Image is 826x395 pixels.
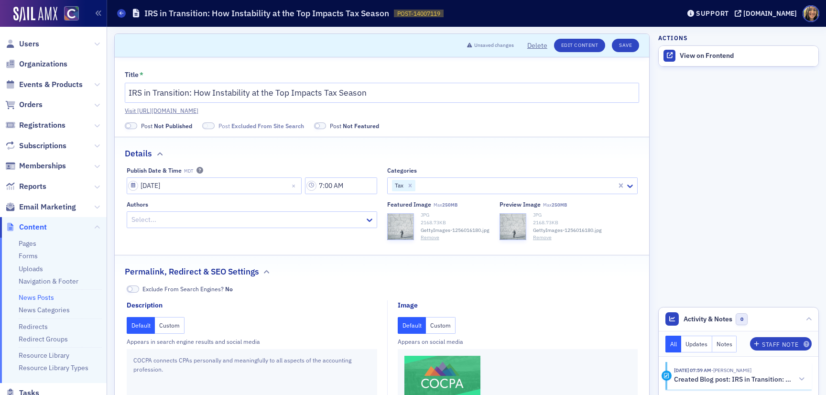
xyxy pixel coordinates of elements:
[140,71,143,79] abbr: This field is required
[612,39,639,52] button: Save
[554,39,605,52] a: Edit Content
[19,306,70,314] a: News Categories
[19,79,83,90] span: Events & Products
[19,351,69,360] a: Resource Library
[500,201,541,208] div: Preview image
[19,181,46,192] span: Reports
[127,285,139,293] span: No
[154,122,192,130] span: Not Published
[5,59,67,69] a: Organizations
[5,202,76,212] a: Email Marketing
[442,202,457,208] span: 250MB
[421,219,489,227] div: 2168.73 KB
[387,167,417,174] div: Categories
[387,201,431,208] div: Featured Image
[125,265,259,278] h2: Permalink, Redirect & SEO Settings
[19,202,76,212] span: Email Marketing
[680,52,814,60] div: View on Frontend
[19,59,67,69] span: Organizations
[736,313,748,325] span: 0
[125,106,639,115] a: Visit [URL][DOMAIN_NAME]
[398,337,638,346] div: Appears on social media
[141,121,192,130] span: Post
[543,202,567,208] span: Max
[57,6,79,22] a: View Homepage
[5,141,66,151] a: Subscriptions
[5,181,46,192] a: Reports
[19,120,65,131] span: Registrations
[533,219,602,227] div: 2168.73 KB
[125,71,139,79] div: Title
[127,317,155,334] button: Default
[533,234,552,241] button: Remove
[19,335,68,343] a: Redirect Groups
[527,41,547,51] button: Delete
[289,177,302,194] button: Close
[64,6,79,21] img: SailAMX
[696,9,729,18] div: Support
[231,122,304,130] span: Excluded From Site Search
[681,336,712,352] button: Updates
[19,264,43,273] a: Uploads
[19,322,48,331] a: Redirects
[803,5,819,22] span: Profile
[19,239,36,248] a: Pages
[127,337,377,346] div: Appears in search engine results and social media
[665,336,682,352] button: All
[19,222,47,232] span: Content
[735,10,800,17] button: [DOMAIN_NAME]
[684,314,732,324] span: Activity & Notes
[5,161,66,171] a: Memberships
[202,122,215,130] span: Excluded From Site Search
[13,7,57,22] img: SailAMX
[674,367,711,373] time: 8/25/2025 07:59 AM
[474,42,514,49] span: Unsaved changes
[127,300,163,310] div: Description
[19,39,39,49] span: Users
[305,177,377,194] input: 00:00 AM
[426,317,456,334] button: Custom
[218,121,304,130] span: Post
[398,317,426,334] button: Default
[674,375,795,384] h5: Created Blog post: IRS in Transition: How Instability at the Top Impacts Tax Season
[225,285,233,293] span: No
[5,39,39,49] a: Users
[711,367,751,373] span: Lindsay Moore
[5,79,83,90] a: Events & Products
[127,201,148,208] div: Authors
[343,122,379,130] span: Not Featured
[392,180,405,191] div: Tax
[405,180,415,191] div: Remove Tax
[552,202,567,208] span: 250MB
[19,252,38,260] a: Forms
[421,234,439,241] button: Remove
[750,337,812,351] button: Staff Note
[155,317,185,334] button: Custom
[5,120,65,131] a: Registrations
[421,227,489,234] span: GettyImages-1256016180.jpg
[434,202,457,208] span: Max
[762,342,798,347] div: Staff Note
[662,371,672,381] div: Activity
[398,300,418,310] div: Image
[5,222,47,232] a: Content
[127,177,302,194] input: MM/DD/YYYY
[330,121,379,130] span: Post
[5,99,43,110] a: Orders
[533,211,602,219] div: JPG
[658,33,688,42] h4: Actions
[743,9,797,18] div: [DOMAIN_NAME]
[144,8,389,19] h1: IRS in Transition: How Instability at the Top Impacts Tax Season
[125,147,152,160] h2: Details
[314,122,326,130] span: Not Featured
[659,46,818,66] a: View on Frontend
[712,336,737,352] button: Notes
[19,363,88,372] a: Resource Library Types
[127,167,182,174] div: Publish Date & Time
[19,141,66,151] span: Subscriptions
[19,293,54,302] a: News Posts
[533,227,602,234] span: GettyImages-1256016180.jpg
[19,161,66,171] span: Memberships
[142,285,233,293] span: Exclude From Search Engines?
[674,374,805,384] button: Created Blog post: IRS in Transition: How Instability at the Top Impacts Tax Season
